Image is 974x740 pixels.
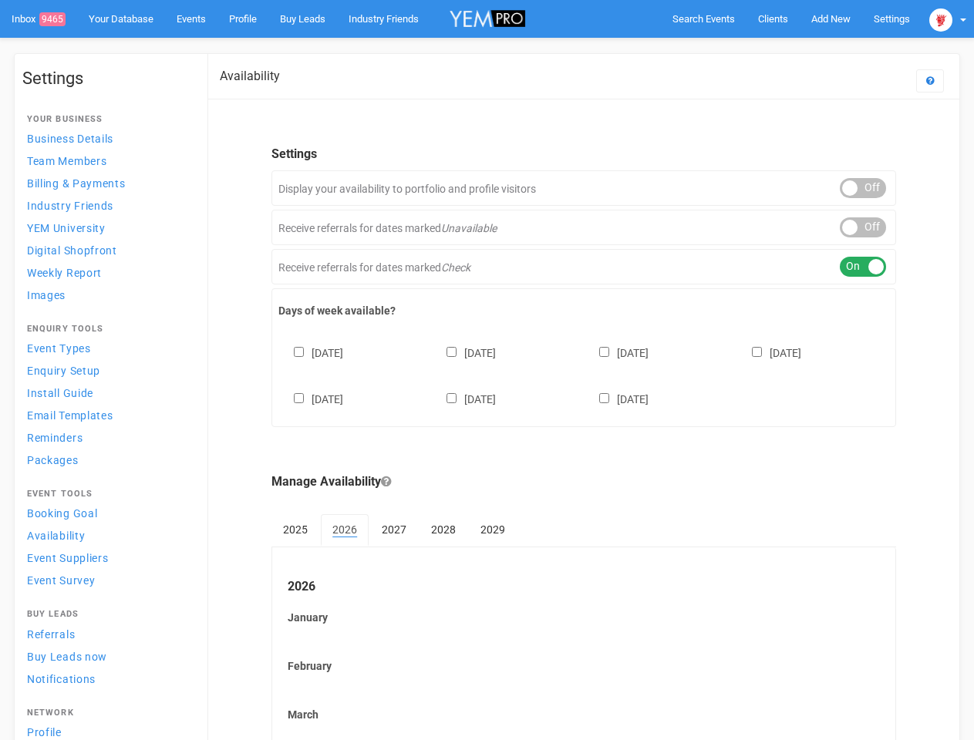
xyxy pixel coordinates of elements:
h2: Availability [220,69,280,83]
label: [DATE] [736,344,801,361]
h4: Network [27,708,187,718]
span: Availability [27,530,85,542]
input: [DATE] [447,347,457,357]
input: [DATE] [752,347,762,357]
h4: Your Business [27,115,187,124]
label: February [288,658,880,674]
label: [DATE] [278,344,343,361]
label: [DATE] [431,344,496,361]
a: Event Suppliers [22,547,192,568]
span: Event Suppliers [27,552,109,564]
a: Referrals [22,624,192,644]
legend: Settings [271,146,896,163]
a: Event Types [22,338,192,358]
span: Booking Goal [27,507,97,520]
label: March [288,707,880,722]
a: Notifications [22,668,192,689]
a: Reminders [22,427,192,448]
label: [DATE] [584,344,649,361]
h1: Settings [22,69,192,88]
label: [DATE] [584,390,649,407]
em: Unavailable [441,222,497,234]
span: Notifications [27,673,96,685]
h4: Enquiry Tools [27,325,187,334]
span: Enquiry Setup [27,365,100,377]
a: Event Survey [22,570,192,590]
input: [DATE] [447,393,457,403]
div: Receive referrals for dates marked [271,210,896,245]
span: Clients [758,13,788,25]
legend: 2026 [288,578,880,596]
a: Buy Leads now [22,646,192,667]
span: Packages [27,454,79,466]
span: Event Survey [27,574,95,587]
label: [DATE] [278,390,343,407]
span: 9465 [39,12,66,26]
span: Billing & Payments [27,177,126,190]
a: Billing & Payments [22,173,192,193]
input: [DATE] [599,393,609,403]
a: Digital Shopfront [22,240,192,261]
span: Digital Shopfront [27,244,117,257]
label: January [288,610,880,625]
span: Weekly Report [27,267,102,279]
h4: Buy Leads [27,610,187,619]
a: Availability [22,525,192,546]
a: Email Templates [22,405,192,425]
a: Team Members [22,150,192,171]
a: 2028 [420,514,467,545]
a: Industry Friends [22,195,192,216]
input: [DATE] [599,347,609,357]
div: Display your availability to portfolio and profile visitors [271,170,896,206]
span: Business Details [27,133,113,145]
a: Weekly Report [22,262,192,283]
span: Search Events [672,13,735,25]
input: [DATE] [294,393,304,403]
legend: Manage Availability [271,473,896,491]
a: Booking Goal [22,503,192,523]
img: open-uri20250107-2-1pbi2ie [929,8,952,32]
a: 2026 [321,514,369,547]
span: YEM University [27,222,106,234]
em: Check [441,261,470,274]
a: Install Guide [22,382,192,403]
span: Images [27,289,66,301]
input: [DATE] [294,347,304,357]
label: [DATE] [431,390,496,407]
div: Receive referrals for dates marked [271,249,896,284]
a: Business Details [22,128,192,149]
h4: Event Tools [27,489,187,499]
span: Install Guide [27,387,93,399]
a: Packages [22,449,192,470]
a: YEM University [22,217,192,238]
a: 2027 [370,514,418,545]
a: 2025 [271,514,319,545]
span: Reminders [27,432,83,444]
a: Enquiry Setup [22,360,192,381]
a: Images [22,284,192,305]
span: Team Members [27,155,106,167]
span: Event Types [27,342,91,355]
span: Email Templates [27,409,113,422]
label: Days of week available? [278,303,889,318]
a: 2029 [469,514,517,545]
span: Add New [811,13,851,25]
